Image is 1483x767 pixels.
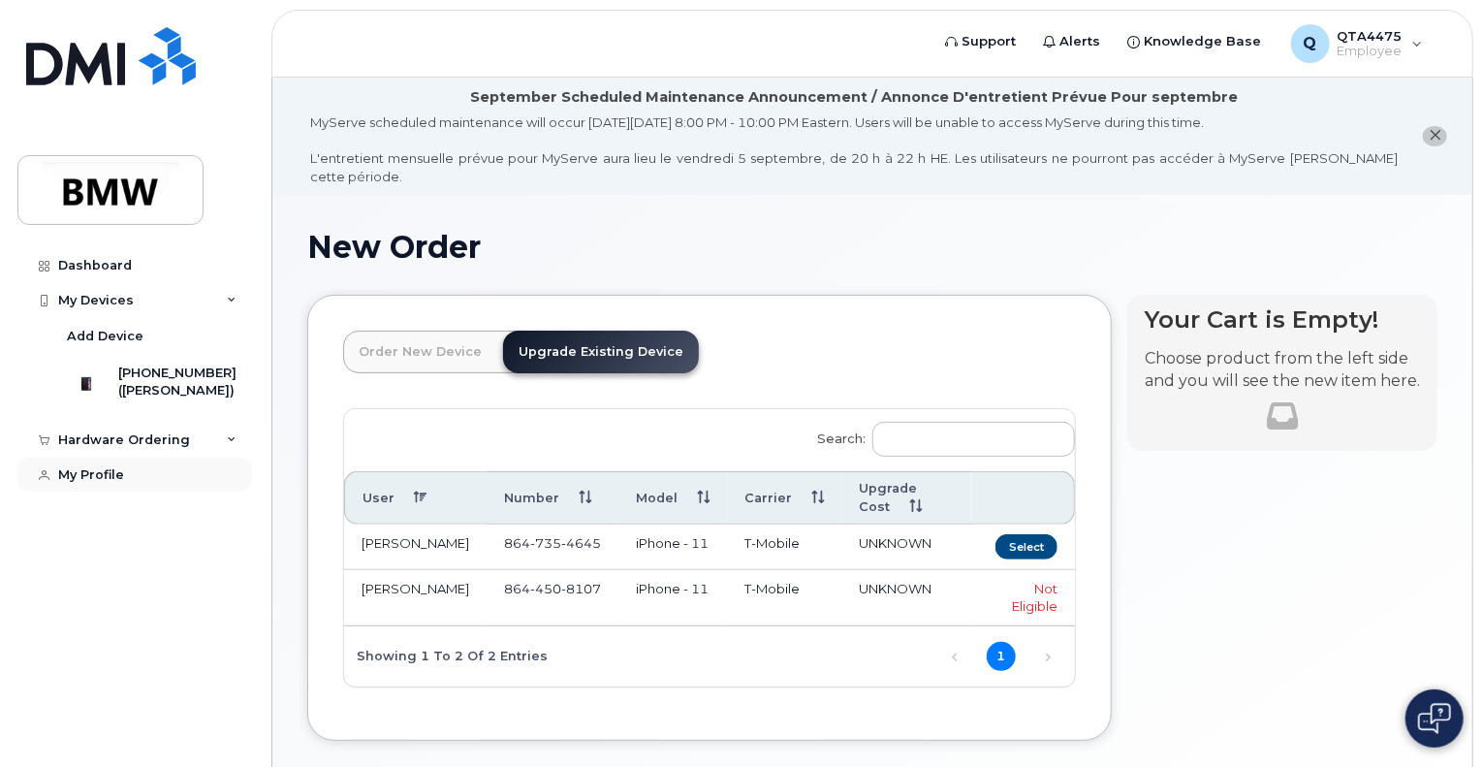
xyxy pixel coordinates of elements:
[619,471,728,526] th: Model: activate to sort column ascending
[872,422,1075,457] input: Search:
[530,581,561,596] span: 450
[561,581,601,596] span: 8107
[728,525,842,569] td: T-Mobile
[310,113,1398,185] div: MyServe scheduled maintenance will occur [DATE][DATE] 8:00 PM - 10:00 PM Eastern. Users will be u...
[1145,348,1420,393] p: Choose product from the left side and you will see the new item here.
[842,471,973,526] th: Upgrade Cost: activate to sort column ascending
[343,331,497,373] a: Order New Device
[530,535,561,551] span: 735
[987,642,1016,671] a: 1
[619,570,728,626] td: iPhone - 11
[561,535,601,551] span: 4645
[728,471,842,526] th: Carrier: activate to sort column ascending
[1033,643,1062,672] a: Next
[470,87,1238,108] div: September Scheduled Maintenance Announcement / Annonce D'entretient Prévue Pour septembre
[990,580,1057,616] div: Not Eligible
[995,534,1057,559] button: Select
[307,230,1437,264] h1: New Order
[503,331,699,373] a: Upgrade Existing Device
[504,535,601,551] span: 864
[344,471,487,526] th: User: activate to sort column descending
[860,581,932,596] span: UNKNOWN
[805,409,1075,463] label: Search:
[1418,703,1451,734] img: Open chat
[1145,306,1420,333] h4: Your Cart is Empty!
[1423,126,1447,146] button: close notification
[619,525,728,569] td: iPhone - 11
[344,525,487,569] td: [PERSON_NAME]
[487,471,619,526] th: Number: activate to sort column ascending
[504,581,601,596] span: 864
[344,570,487,626] td: [PERSON_NAME]
[344,639,548,672] div: Showing 1 to 2 of 2 entries
[860,535,932,551] span: UNKNOWN
[940,643,969,672] a: Previous
[728,570,842,626] td: T-Mobile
